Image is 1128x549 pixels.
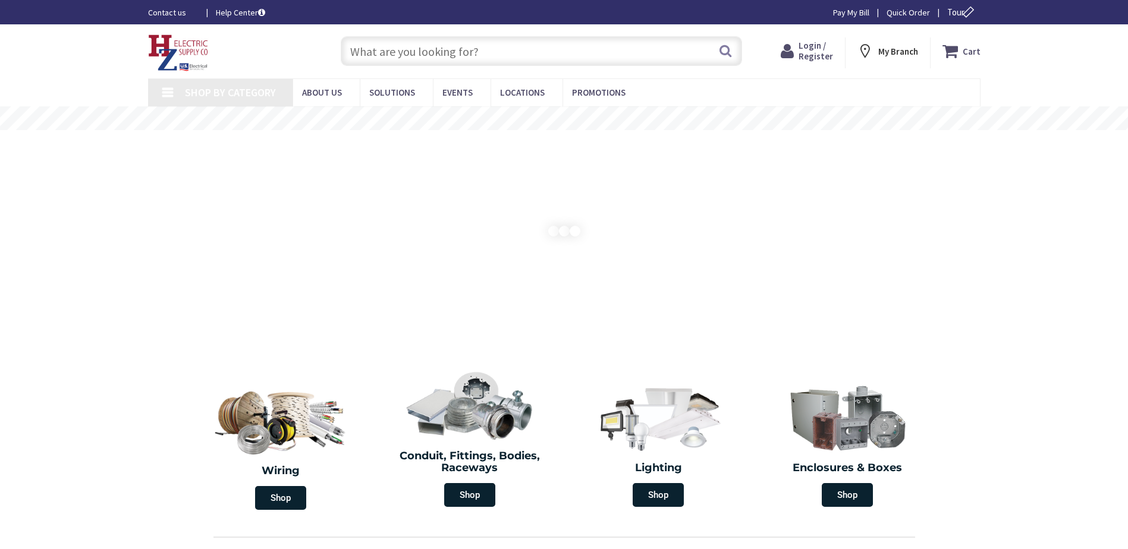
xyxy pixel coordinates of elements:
span: Shop [444,483,495,507]
a: Pay My Bill [833,7,869,18]
span: Login / Register [799,40,833,62]
span: About Us [302,87,342,98]
a: Lighting Shop [567,377,750,513]
h2: Enclosures & Boxes [762,462,933,474]
span: Shop [255,486,306,510]
a: Conduit, Fittings, Bodies, Raceways Shop [378,365,561,513]
strong: Cart [963,40,981,62]
h2: Conduit, Fittings, Bodies, Raceways [384,450,555,474]
img: HZ Electric Supply [148,34,209,71]
span: Tour [947,7,978,18]
a: Contact us [148,7,197,18]
h2: Lighting [573,462,744,474]
span: Locations [500,87,545,98]
strong: My Branch [878,46,918,57]
span: Events [442,87,473,98]
a: Enclosures & Boxes Shop [756,377,939,513]
a: Cart [942,40,981,62]
span: Shop [822,483,873,507]
a: Login / Register [781,40,833,62]
span: Shop [633,483,684,507]
span: Solutions [369,87,415,98]
rs-layer: Free Same Day Pickup at 8 Locations [460,112,671,125]
a: Wiring Shop [187,377,376,516]
a: Quick Order [887,7,930,18]
span: Promotions [572,87,626,98]
a: Help Center [216,7,265,18]
span: Shop By Category [185,86,276,99]
h2: Wiring [193,465,370,477]
input: What are you looking for? [341,36,742,66]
